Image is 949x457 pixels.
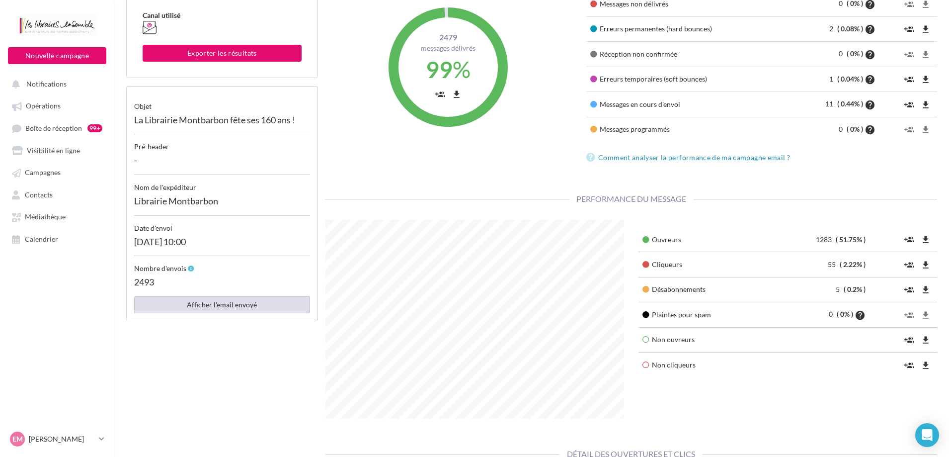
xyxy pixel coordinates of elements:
[829,310,835,318] span: 0
[921,285,931,295] i: file_download
[134,134,310,152] div: Pré-header
[918,121,933,138] button: file_download
[134,233,310,257] div: [DATE] 10:00
[638,252,770,277] td: Cliqueurs
[921,361,931,370] i: file_download
[449,86,464,102] button: file_download
[865,24,875,34] i: help
[918,21,933,37] button: file_download
[915,423,939,447] div: Open Intercom Messenger
[6,141,108,159] a: Visibilité en ligne
[134,152,310,175] div: -
[25,169,61,177] span: Campagnes
[435,90,445,99] i: group_add
[638,227,770,252] td: Ouvreurs
[825,99,836,108] span: 11
[25,190,53,199] span: Contacts
[902,256,917,273] button: group_add
[837,310,853,318] span: ( 0% )
[134,216,310,233] div: Date d'envoi
[586,42,777,67] td: Réception non confirmée
[904,24,914,34] i: group_add
[134,296,310,313] button: Afficher l'email envoyé
[836,285,842,293] span: 5
[918,357,933,373] button: file_download
[902,21,917,37] button: group_add
[134,175,310,192] div: Nom de l'expéditeur
[921,310,931,320] i: file_download
[918,306,933,323] button: file_download
[902,96,917,112] button: group_add
[406,53,490,86] div: %
[902,306,917,323] button: group_add
[904,50,914,60] i: group_add
[586,67,777,91] td: Erreurs temporaires (soft bounces)
[904,260,914,270] i: group_add
[921,260,931,270] i: file_download
[837,75,863,83] span: ( 0.04% )
[904,125,914,135] i: group_add
[865,100,875,110] i: help
[918,231,933,248] button: file_download
[921,335,931,345] i: file_download
[902,71,917,88] button: group_add
[839,125,845,133] span: 0
[638,277,770,302] td: Désabonnements
[143,11,180,19] span: Canal utilisé
[921,235,931,245] i: file_download
[452,90,462,99] i: file_download
[855,310,866,320] i: help
[904,310,914,320] i: group_add
[638,302,770,327] td: Plaintes pour spam
[134,94,310,111] div: objet
[829,24,836,33] span: 2
[918,256,933,273] button: file_download
[847,125,863,133] span: ( 0% )
[26,80,67,88] span: Notifications
[921,50,931,60] i: file_download
[921,75,931,85] i: file_download
[433,86,448,102] button: group_add
[902,121,917,138] button: group_add
[816,235,834,244] span: 1283
[6,119,108,137] a: Boîte de réception99+
[904,75,914,85] i: group_add
[143,45,302,62] button: Exporter les résultats
[918,96,933,112] button: file_download
[904,100,914,110] i: group_add
[918,281,933,298] button: file_download
[6,230,108,248] a: Calendrier
[904,361,914,370] i: group_add
[839,49,845,58] span: 0
[8,47,106,64] button: Nouvelle campagne
[902,46,917,62] button: group_add
[406,32,490,43] span: 2479
[134,274,310,296] div: 2493
[918,46,933,62] button: file_download
[904,235,914,245] i: group_add
[844,285,866,293] span: ( 0.2% )
[586,92,777,117] td: Messages en cours d'envoi
[6,96,108,114] a: Opérations
[828,260,838,269] span: 55
[6,163,108,181] a: Campagnes
[6,75,104,92] button: Notifications
[921,125,931,135] i: file_download
[586,16,777,41] td: Erreurs permanentes (hard bounces)
[837,99,863,108] span: ( 0.44% )
[921,100,931,110] i: file_download
[918,332,933,348] button: file_download
[904,285,914,295] i: group_add
[902,357,917,373] button: group_add
[902,231,917,248] button: group_add
[421,44,475,52] span: Messages délivrés
[902,281,917,298] button: group_add
[918,71,933,88] button: file_download
[25,124,82,132] span: Boîte de réception
[6,185,108,203] a: Contacts
[25,235,58,243] span: Calendrier
[638,353,870,377] td: Non cliqueurs
[836,235,866,244] span: ( 51.75% )
[8,430,106,449] a: EM [PERSON_NAME]
[840,260,866,269] span: ( 2.22% )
